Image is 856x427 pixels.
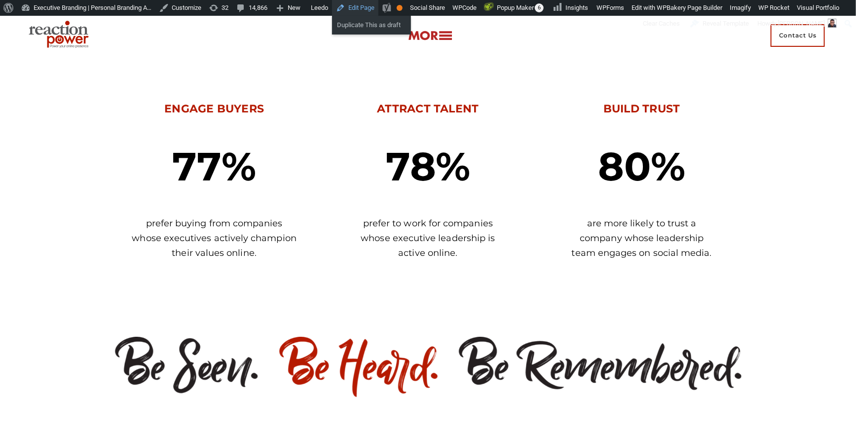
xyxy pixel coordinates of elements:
b: ATTRACT TALENT [377,102,479,115]
img: more-btn.png [408,30,452,41]
img: Be seen, be heard, be remembered image [115,337,742,397]
p: 77% [115,134,314,199]
img: Executive Branding | Personal Branding Agency [25,18,96,53]
span: Insights [565,4,588,11]
a: Howdy, [754,16,841,32]
span: 6 [535,3,544,12]
b: BUILD TRUST [603,102,680,115]
b: ENGAGE BUYERS [164,102,264,115]
p: prefer to work for companies whose executive leadership is active online. [329,216,527,260]
span: [PERSON_NAME] [778,20,825,27]
span: Contact Us [771,24,825,47]
div: Clear Caches [638,16,685,32]
p: 80% [542,134,741,199]
p: are more likely to trust a company whose leadership team engages on social media. [542,216,741,260]
span: Reveal Template [703,16,749,32]
a: Contact Us [764,16,831,55]
p: prefer buying from companies whose executives actively champion their values online. [115,216,314,260]
p: 78% [329,134,527,199]
a: Duplicate This as draft [332,19,411,32]
div: OK [397,5,403,11]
